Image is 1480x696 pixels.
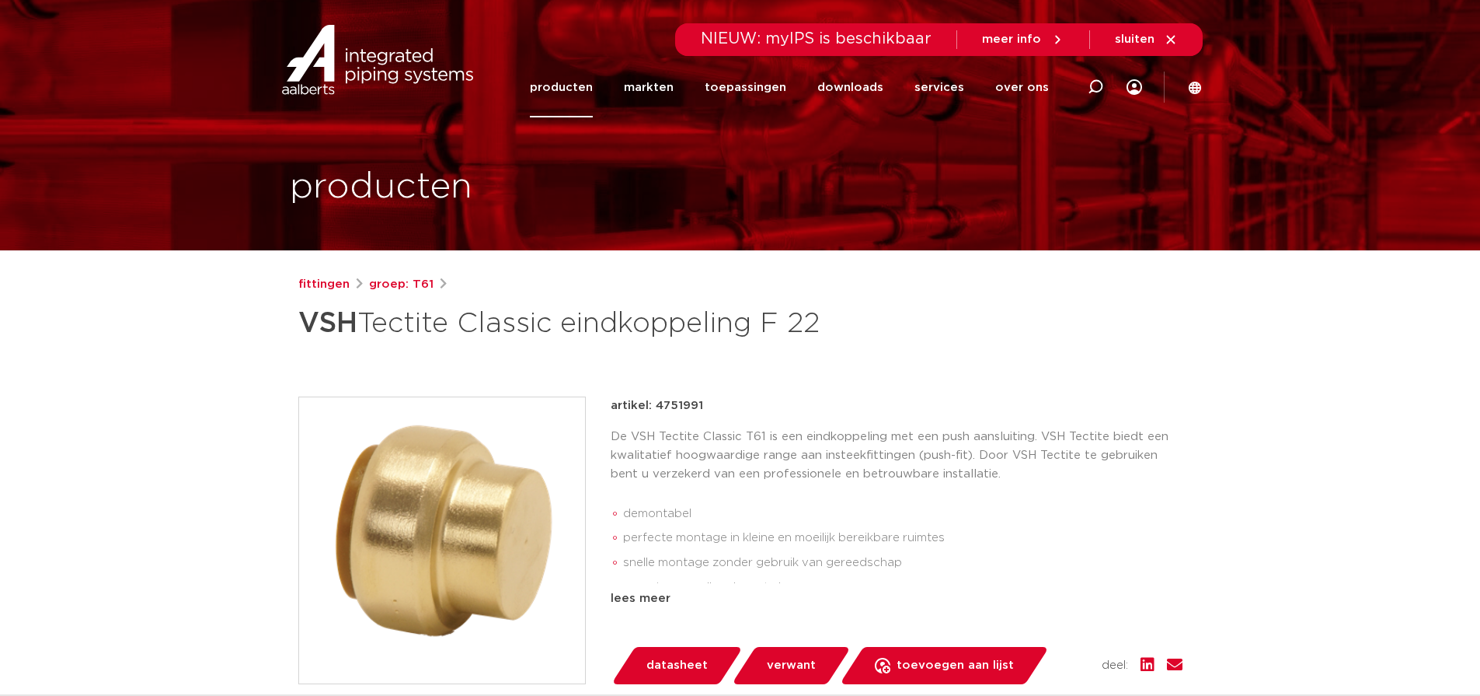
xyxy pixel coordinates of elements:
a: datasheet [611,647,743,684]
div: lees meer [611,589,1182,608]
span: datasheet [646,653,708,678]
a: groep: T61 [369,275,434,294]
span: sluiten [1115,33,1154,45]
span: deel: [1102,656,1128,675]
a: over ons [995,58,1049,117]
li: perfecte montage in kleine en moeilijk bereikbare ruimtes [623,526,1182,551]
p: De VSH Tectite Classic T61 is een eindkoppeling met een push aansluiting. VSH Tectite biedt een k... [611,428,1182,484]
span: NIEUW: myIPS is beschikbaar [701,31,932,47]
a: services [914,58,964,117]
span: toevoegen aan lijst [897,653,1014,678]
a: producten [530,58,593,117]
img: Product Image for VSH Tectite Classic eindkoppeling F 22 [299,397,585,684]
a: downloads [817,58,883,117]
li: snelle montage zonder gebruik van gereedschap [623,551,1182,575]
h1: Tectite Classic eindkoppeling F 22 [298,300,882,347]
a: meer info [982,33,1064,47]
li: demontabel [623,502,1182,526]
p: artikel: 4751991 [611,397,703,415]
h1: producten [290,163,472,212]
li: voorzien van alle relevante keuren [623,575,1182,600]
strong: VSH [298,310,357,338]
nav: Menu [530,58,1049,117]
span: meer info [982,33,1041,45]
a: sluiten [1115,33,1178,47]
a: verwant [731,647,851,684]
span: verwant [767,653,816,678]
a: toepassingen [705,58,786,117]
a: fittingen [298,275,350,294]
a: markten [624,58,674,117]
